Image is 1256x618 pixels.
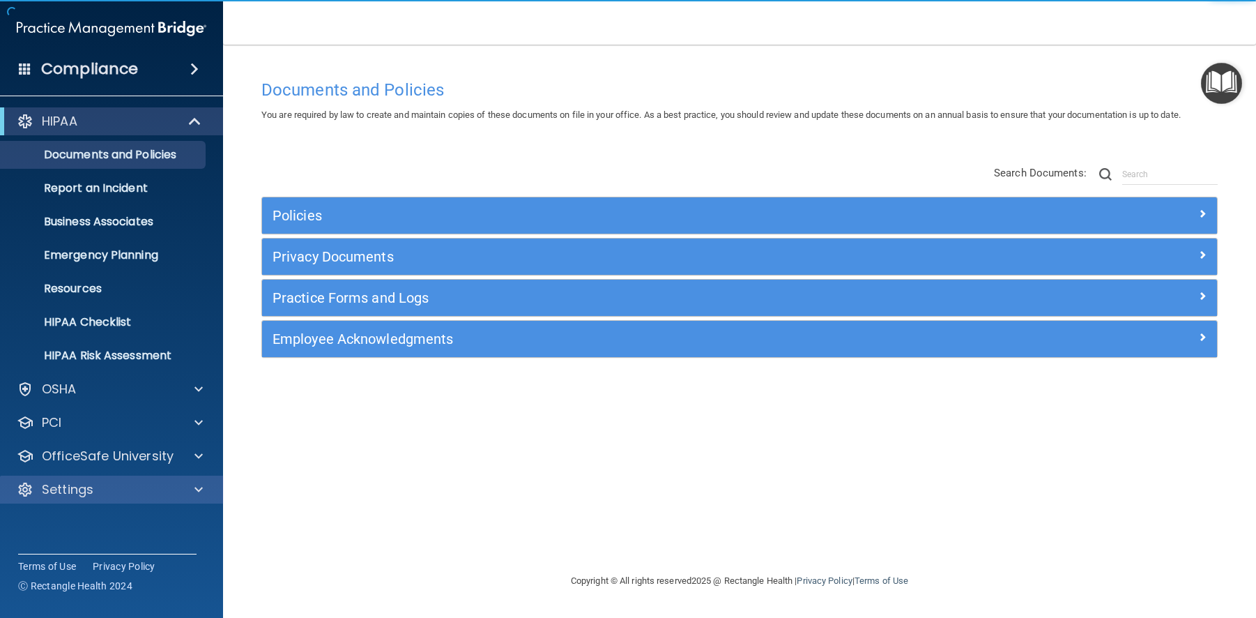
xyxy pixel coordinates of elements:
a: Terms of Use [18,559,76,573]
span: Ⓒ Rectangle Health 2024 [18,579,132,593]
h4: Documents and Policies [261,81,1218,99]
button: Open Resource Center [1201,63,1242,104]
img: ic-search.3b580494.png [1099,168,1112,181]
h5: Privacy Documents [273,249,968,264]
div: Copyright © All rights reserved 2025 @ Rectangle Health | | [485,559,994,603]
p: Report an Incident [9,181,199,195]
a: Practice Forms and Logs [273,287,1207,309]
p: HIPAA [42,113,77,130]
span: Search Documents: [994,167,1087,179]
p: PCI [42,414,61,431]
a: Employee Acknowledgments [273,328,1207,350]
p: Documents and Policies [9,148,199,162]
a: OfficeSafe University [17,448,203,465]
a: Settings [17,481,203,498]
p: Business Associates [9,215,199,229]
p: Emergency Planning [9,248,199,262]
p: OSHA [42,381,77,398]
span: You are required by law to create and maintain copies of these documents on file in your office. ... [261,110,1181,120]
p: Resources [9,282,199,296]
p: HIPAA Checklist [9,315,199,329]
img: PMB logo [17,15,206,43]
p: HIPAA Risk Assessment [9,349,199,363]
a: Policies [273,204,1207,227]
a: Privacy Policy [93,559,155,573]
h4: Compliance [41,59,138,79]
iframe: Drift Widget Chat Controller [1015,519,1239,575]
a: OSHA [17,381,203,398]
a: HIPAA [17,113,202,130]
p: Settings [42,481,93,498]
h5: Practice Forms and Logs [273,290,968,306]
a: Privacy Policy [797,575,852,586]
a: Terms of Use [855,575,908,586]
a: Privacy Documents [273,246,1207,268]
h5: Employee Acknowledgments [273,331,968,347]
a: PCI [17,414,203,431]
p: OfficeSafe University [42,448,174,465]
h5: Policies [273,208,968,223]
input: Search [1122,164,1218,185]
